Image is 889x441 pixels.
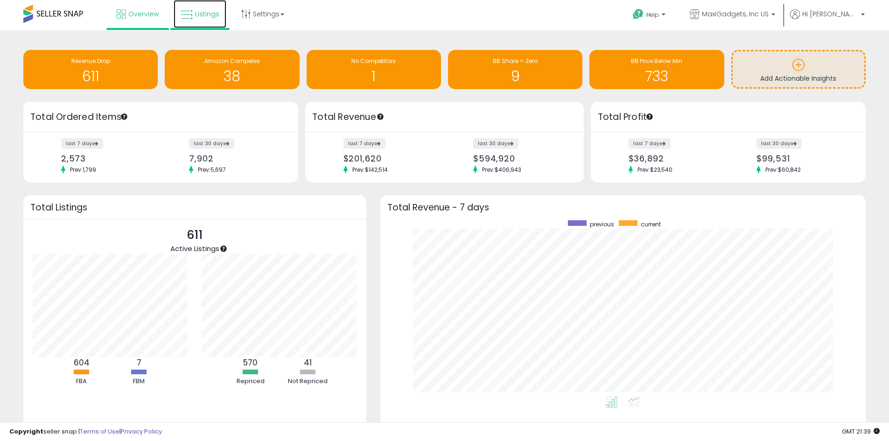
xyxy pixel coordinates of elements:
span: BB Share = Zero [493,57,538,65]
label: last 30 days [473,138,518,149]
a: No Competitors 1 [307,50,441,89]
span: Prev: 1,799 [65,166,101,174]
a: Privacy Policy [121,427,162,436]
b: 604 [74,357,90,368]
span: Active Listings [170,244,219,253]
a: Add Actionable Insights [733,51,864,87]
div: Tooltip anchor [120,112,128,121]
div: Tooltip anchor [645,112,654,121]
div: Tooltip anchor [219,245,228,253]
div: 7,902 [189,154,282,163]
span: Prev: $23,540 [633,166,677,174]
b: 570 [243,357,258,368]
a: BB Price Below Min 733 [589,50,724,89]
h3: Total Listings [30,204,359,211]
span: 2025-08-12 21:39 GMT [842,427,880,436]
span: Prev: $406,943 [477,166,526,174]
span: Revenue Drop [71,57,110,65]
label: last 30 days [756,138,802,149]
h1: 1 [311,69,436,84]
span: No Competitors [351,57,396,65]
a: Amazon Competes 38 [165,50,299,89]
div: FBM [111,377,167,386]
span: Add Actionable Insights [760,74,836,83]
label: last 7 days [629,138,671,149]
a: Revenue Drop 611 [23,50,158,89]
span: previous [590,220,614,228]
span: Hi [PERSON_NAME] [802,9,858,19]
b: 41 [304,357,312,368]
a: BB Share = Zero 9 [448,50,582,89]
span: Overview [128,9,159,19]
span: Amazon Competes [204,57,260,65]
h1: 611 [28,69,153,84]
a: Terms of Use [80,427,119,436]
div: $36,892 [629,154,721,163]
div: Not Repriced [280,377,336,386]
div: $201,620 [343,154,438,163]
span: current [641,220,661,228]
span: Help [646,11,659,19]
strong: Copyright [9,427,43,436]
h1: 9 [453,69,578,84]
span: Prev: $60,842 [761,166,805,174]
div: FBA [54,377,110,386]
span: BB Price Below Min [631,57,682,65]
span: Prev: 5,697 [193,166,231,174]
div: Repriced [223,377,279,386]
div: $594,920 [473,154,567,163]
span: Listings [195,9,219,19]
div: seller snap | | [9,427,162,436]
div: Tooltip anchor [376,112,385,121]
h3: Total Revenue - 7 days [387,204,859,211]
div: $99,531 [756,154,849,163]
h3: Total Ordered Items [30,111,291,124]
div: 2,573 [61,154,154,163]
b: 7 [137,357,141,368]
a: Help [625,1,675,30]
span: MaxiGadgets, Inc US [702,9,769,19]
a: Hi [PERSON_NAME] [790,9,865,30]
h3: Total Profit [598,111,859,124]
label: last 30 days [189,138,234,149]
h1: 733 [594,69,719,84]
label: last 7 days [343,138,385,149]
span: Prev: $142,514 [348,166,392,174]
h1: 38 [169,69,294,84]
h3: Total Revenue [312,111,577,124]
label: last 7 days [61,138,103,149]
p: 611 [170,226,219,244]
i: Get Help [632,8,644,20]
